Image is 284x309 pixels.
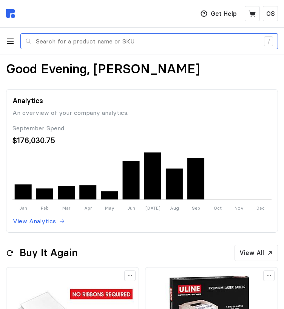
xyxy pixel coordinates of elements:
[266,9,275,19] p: OS
[127,205,135,210] tspan: Jun
[235,205,244,210] tspan: Nov
[214,205,222,210] tspan: Oct
[264,36,273,46] div: /
[211,9,237,19] p: Get Help
[263,6,278,21] button: OS
[6,9,15,18] img: svg%3e
[62,205,71,210] tspan: Mar
[256,205,265,210] tspan: Dec
[12,216,65,226] button: View Analytics
[195,6,242,22] button: Get Help
[105,205,114,210] tspan: May
[12,124,272,133] div: September Spend
[13,216,56,226] p: View Analytics
[170,205,179,210] tspan: Aug
[20,246,78,260] h2: Buy It Again
[6,60,199,77] h1: Good Evening, [PERSON_NAME]
[19,205,27,210] tspan: Jan
[36,34,259,49] input: Search for a product name or SKU
[239,248,264,258] p: View All
[145,205,161,210] tspan: [DATE]
[12,96,272,107] p: Analytics
[12,108,272,117] p: An overview of your company analytics.
[235,245,278,261] button: View All
[41,205,49,210] tspan: Feb
[12,134,272,146] div: $176,030.75
[84,205,92,210] tspan: Apr
[192,205,200,210] tspan: Sep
